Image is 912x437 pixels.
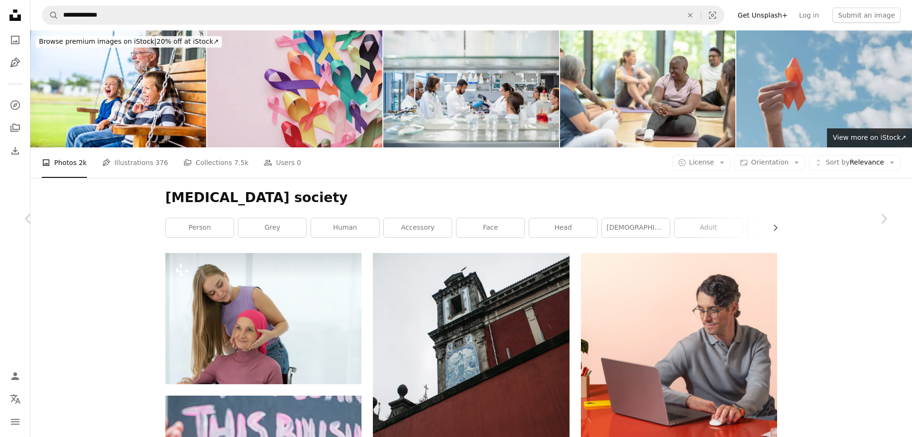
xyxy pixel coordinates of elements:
a: Collections [6,118,25,137]
a: Explore [6,96,25,115]
a: Illustrations 376 [102,147,168,178]
a: person [166,218,234,237]
a: human [311,218,379,237]
img: Hands holding orange Ribbon over blue sky, Leukemia cancer and Multiple sclerosis, COPD and ADHD ... [736,30,912,147]
a: Log in [793,8,825,23]
a: Photos [6,30,25,49]
a: Download History [6,141,25,160]
a: Users 0 [264,147,301,178]
span: 20% off at iStock ↗ [39,38,219,45]
button: Language [6,389,25,408]
a: Collections 7.5k [183,147,248,178]
button: License [673,155,731,170]
a: face [456,218,524,237]
span: 7.5k [234,157,248,168]
a: smoke [747,218,815,237]
a: adult [674,218,742,237]
img: Young daughter embracing her sick mom who wearing headscarf on wheelchair, giving support battlin... [165,253,361,384]
button: Orientation [734,155,805,170]
span: View more on iStock ↗ [833,134,906,141]
span: Sort by [826,158,849,166]
a: head [529,218,597,237]
a: Next [855,173,912,264]
span: License [689,158,714,166]
img: Fun story time with grandpa on the porch swing [30,30,206,147]
button: Search Unsplash [42,6,58,24]
a: Illustrations [6,53,25,72]
img: Yoga class attendees get to know each other [560,30,736,147]
a: building during day [373,396,569,405]
span: Browse premium images on iStock | [39,38,156,45]
button: Clear [680,6,701,24]
a: Browse premium images on iStock|20% off at iStock↗ [30,30,228,53]
a: accessory [384,218,452,237]
span: Relevance [826,158,884,167]
h1: [MEDICAL_DATA] society [165,189,777,206]
a: View more on iStock↗ [827,128,912,147]
img: Scientists working in the laboratory [383,30,559,147]
button: Visual search [701,6,724,24]
a: Get Unsplash+ [732,8,793,23]
a: [DEMOGRAPHIC_DATA] [602,218,670,237]
button: Submit an image [832,8,901,23]
img: colorful ribbons on pink background, cancer awareness, World cancer day [207,30,383,147]
button: Sort byRelevance [809,155,901,170]
button: scroll list to the right [767,218,777,237]
a: Log in / Sign up [6,367,25,386]
a: grey [238,218,306,237]
span: Orientation [751,158,788,166]
form: Find visuals sitewide [42,6,724,25]
span: 0 [297,157,301,168]
a: Young daughter embracing her sick mom who wearing headscarf on wheelchair, giving support battlin... [165,314,361,323]
span: 376 [155,157,168,168]
button: Menu [6,412,25,431]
